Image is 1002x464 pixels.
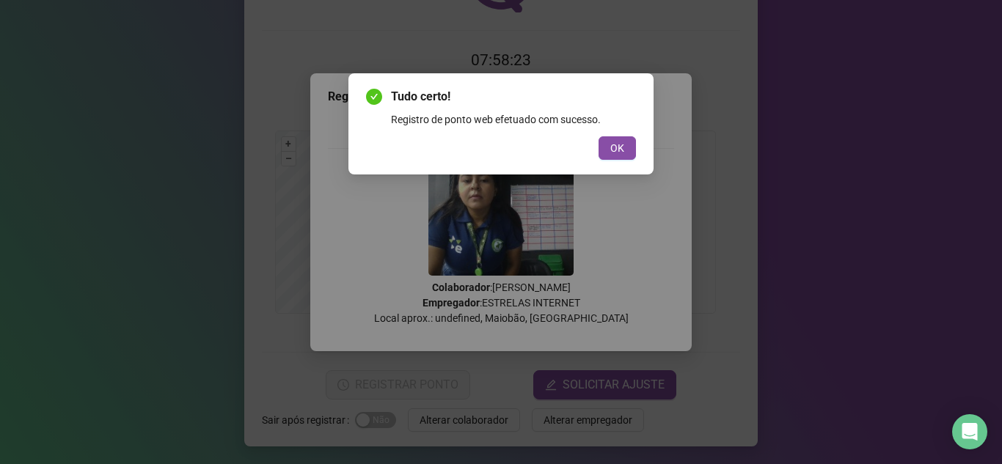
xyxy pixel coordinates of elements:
[366,89,382,105] span: check-circle
[952,414,987,449] div: Open Intercom Messenger
[599,136,636,160] button: OK
[391,88,636,106] span: Tudo certo!
[391,111,636,128] div: Registro de ponto web efetuado com sucesso.
[610,140,624,156] span: OK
